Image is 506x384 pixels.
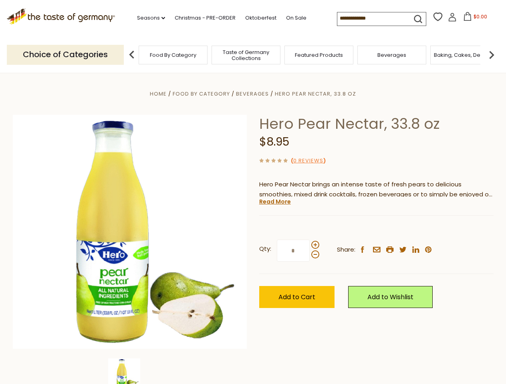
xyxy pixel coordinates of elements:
[13,115,247,349] img: Hero Pear Nectar, 33.8 oz
[275,90,356,98] a: Hero Pear Nectar, 33.8 oz
[137,14,165,22] a: Seasons
[474,13,487,20] span: $0.00
[173,90,230,98] a: Food By Category
[259,134,289,150] span: $8.95
[295,52,343,58] a: Featured Products
[458,12,492,24] button: $0.00
[278,292,315,302] span: Add to Cart
[286,14,306,22] a: On Sale
[484,47,500,63] img: next arrow
[277,240,310,262] input: Qty:
[259,198,291,206] a: Read More
[236,90,269,98] a: Beverages
[259,244,271,254] strong: Qty:
[259,115,494,133] h1: Hero Pear Nectar, 33.8 oz
[348,286,433,308] a: Add to Wishlist
[434,52,496,58] a: Baking, Cakes, Desserts
[245,14,276,22] a: Oktoberfest
[214,49,278,61] a: Taste of Germany Collections
[291,157,326,164] span: ( )
[337,245,355,255] span: Share:
[259,286,335,308] button: Add to Cart
[124,47,140,63] img: previous arrow
[150,52,196,58] a: Food By Category
[377,52,406,58] a: Beverages
[175,14,236,22] a: Christmas - PRE-ORDER
[7,45,124,64] p: Choice of Categories
[259,180,494,200] p: Hero Pear Nectar brings an intense taste of fresh pears to delicious smoothies, mixed drink cockt...
[150,90,167,98] a: Home
[293,157,323,165] a: 0 Reviews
